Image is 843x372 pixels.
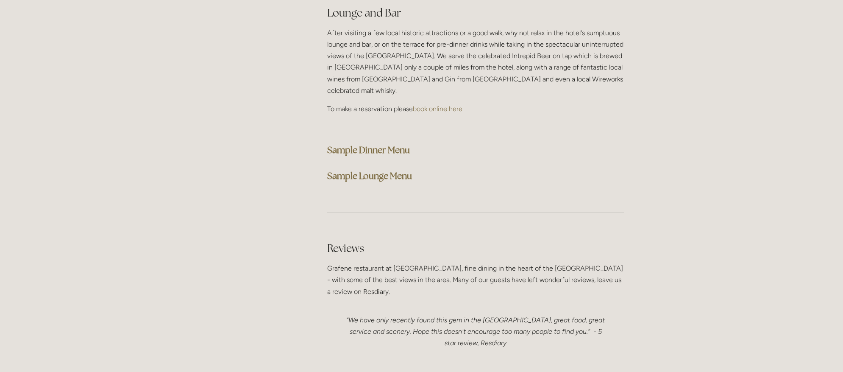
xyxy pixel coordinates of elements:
[327,144,410,156] a: Sample Dinner Menu
[327,103,624,115] p: To make a reservation please .
[327,263,624,297] p: Grafene restaurant at [GEOGRAPHIC_DATA], fine dining in the heart of the [GEOGRAPHIC_DATA] - with...
[344,314,607,349] p: “We have only recently found this gem in the [GEOGRAPHIC_DATA], great food, great service and sce...
[327,241,624,256] h2: Reviews
[327,6,624,20] h2: Lounge and Bar
[327,27,624,96] p: After visiting a few local historic attractions or a good walk, why not relax in the hotel's sump...
[413,105,462,113] a: book online here
[327,170,412,182] a: Sample Lounge Menu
